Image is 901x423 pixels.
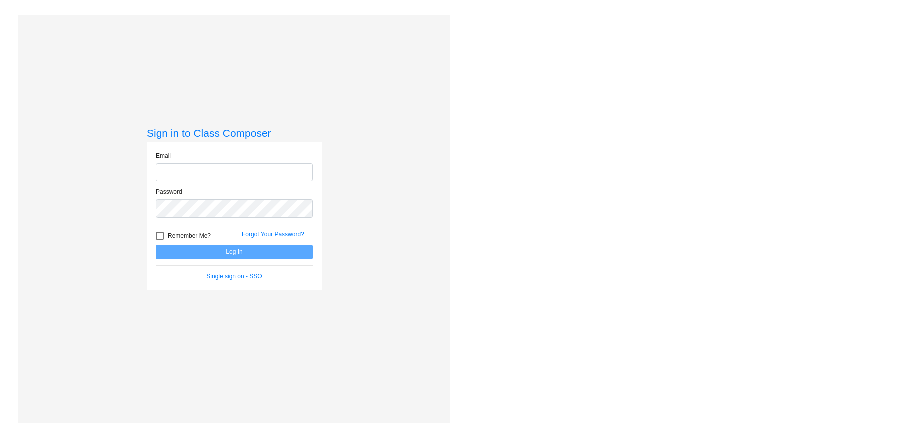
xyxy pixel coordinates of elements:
label: Password [156,187,182,196]
h3: Sign in to Class Composer [147,127,322,139]
button: Log In [156,245,313,259]
label: Email [156,151,171,160]
span: Remember Me? [168,230,211,242]
a: Single sign on - SSO [206,273,262,280]
a: Forgot Your Password? [242,231,304,238]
